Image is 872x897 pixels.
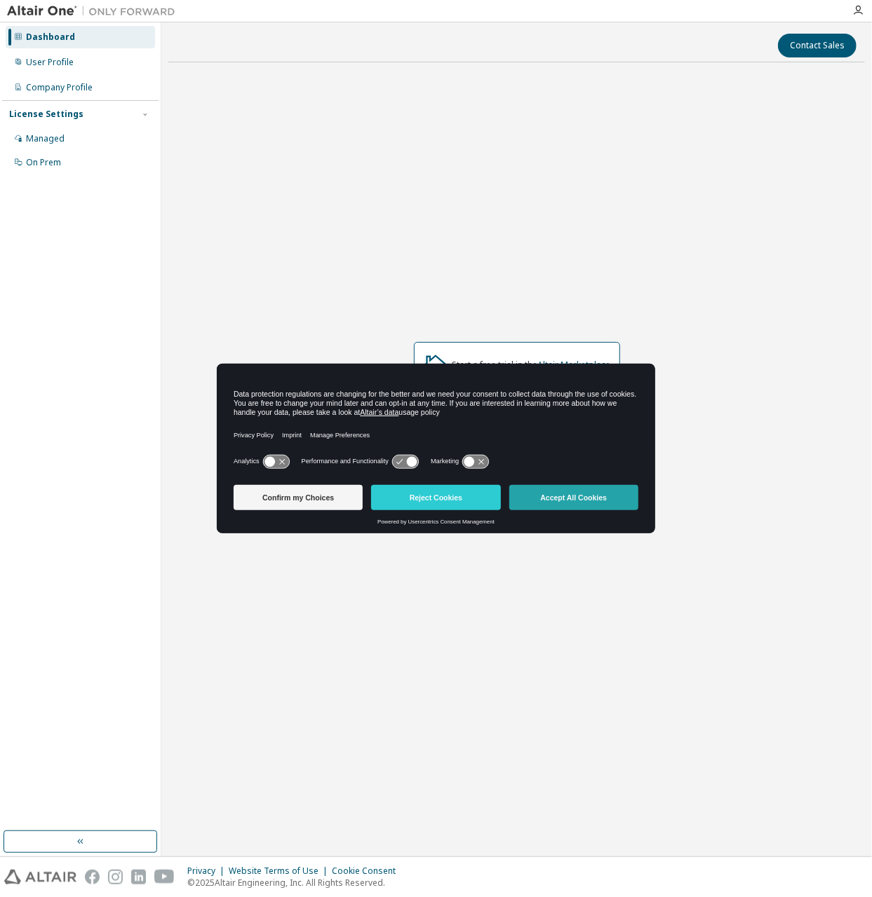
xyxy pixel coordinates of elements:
[778,34,857,57] button: Contact Sales
[108,870,123,884] img: instagram.svg
[26,157,61,168] div: On Prem
[332,865,404,877] div: Cookie Consent
[131,870,146,884] img: linkedin.svg
[26,133,65,144] div: Managed
[26,82,93,93] div: Company Profile
[538,359,611,371] a: Altair Marketplace
[187,865,229,877] div: Privacy
[9,109,83,120] div: License Settings
[229,865,332,877] div: Website Terms of Use
[26,32,75,43] div: Dashboard
[154,870,175,884] img: youtube.svg
[4,870,76,884] img: altair_logo.svg
[85,870,100,884] img: facebook.svg
[7,4,182,18] img: Altair One
[26,57,74,68] div: User Profile
[187,877,404,889] p: © 2025 Altair Engineering, Inc. All Rights Reserved.
[452,360,611,371] div: Start a free trial in the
